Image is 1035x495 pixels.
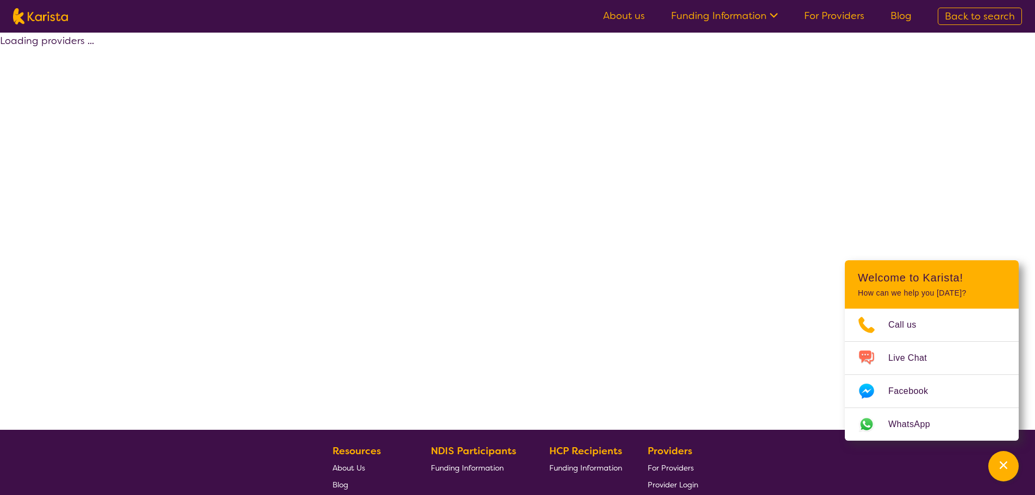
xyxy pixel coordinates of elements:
[648,463,694,473] span: For Providers
[431,463,504,473] span: Funding Information
[888,317,930,333] span: Call us
[648,480,698,490] span: Provider Login
[333,459,405,476] a: About Us
[888,383,941,399] span: Facebook
[648,444,692,458] b: Providers
[845,309,1019,441] ul: Choose channel
[858,289,1006,298] p: How can we help you [DATE]?
[549,463,622,473] span: Funding Information
[431,444,516,458] b: NDIS Participants
[333,463,365,473] span: About Us
[888,416,943,433] span: WhatsApp
[333,476,405,493] a: Blog
[603,9,645,22] a: About us
[333,480,348,490] span: Blog
[333,444,381,458] b: Resources
[648,476,698,493] a: Provider Login
[890,9,912,22] a: Blog
[671,9,778,22] a: Funding Information
[888,350,940,366] span: Live Chat
[549,459,622,476] a: Funding Information
[938,8,1022,25] a: Back to search
[858,271,1006,284] h2: Welcome to Karista!
[845,408,1019,441] a: Web link opens in a new tab.
[804,9,864,22] a: For Providers
[648,459,698,476] a: For Providers
[431,459,524,476] a: Funding Information
[988,451,1019,481] button: Channel Menu
[13,8,68,24] img: Karista logo
[845,260,1019,441] div: Channel Menu
[945,10,1015,23] span: Back to search
[549,444,622,458] b: HCP Recipients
